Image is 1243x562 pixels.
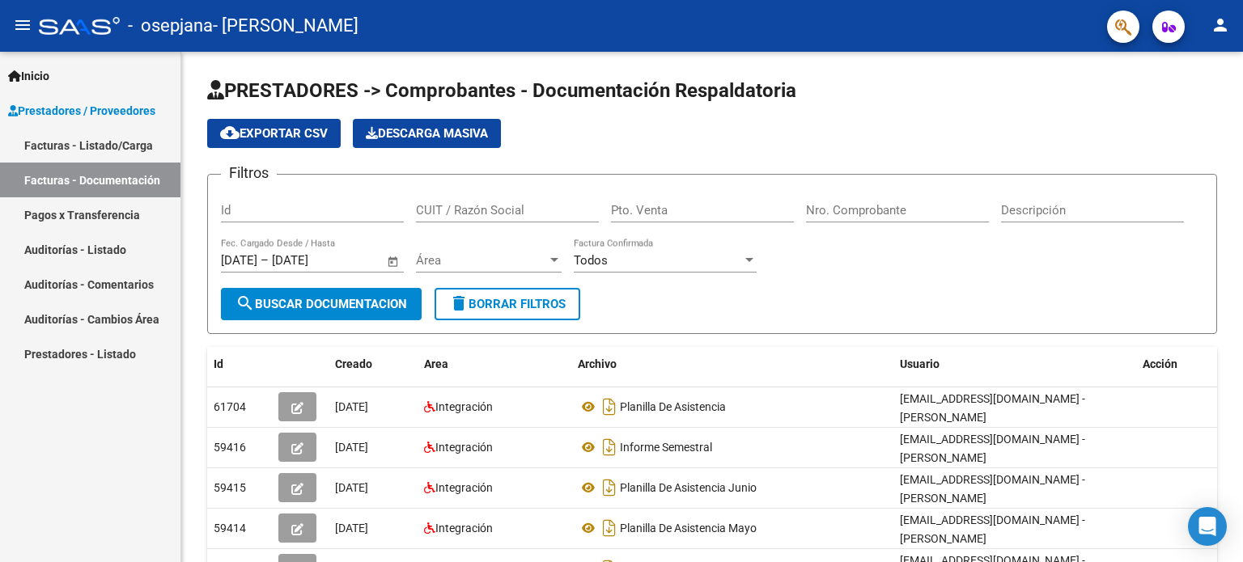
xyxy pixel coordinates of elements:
app-download-masive: Descarga masiva de comprobantes (adjuntos) [353,119,501,148]
span: [DATE] [335,400,368,413]
span: Usuario [900,357,940,370]
button: Descarga Masiva [353,119,501,148]
span: Planilla De Asistencia Junio [620,481,757,494]
span: [EMAIL_ADDRESS][DOMAIN_NAME] - [PERSON_NAME] [900,513,1085,545]
mat-icon: delete [449,294,469,313]
span: Prestadores / Proveedores [8,102,155,120]
h3: Filtros [221,162,277,184]
i: Descargar documento [599,475,620,501]
span: Acción [1143,357,1177,370]
span: Descarga Masiva [366,126,488,141]
datatable-header-cell: Id [207,347,272,382]
span: [DATE] [335,522,368,535]
datatable-header-cell: Acción [1136,347,1217,382]
span: Exportar CSV [220,126,328,141]
span: Informe Semestral [620,441,712,454]
span: [EMAIL_ADDRESS][DOMAIN_NAME] - [PERSON_NAME] [900,473,1085,505]
span: Id [214,357,223,370]
span: Creado [335,357,372,370]
span: 59415 [214,481,246,494]
mat-icon: cloud_download [220,123,240,142]
span: Integración [435,400,493,413]
span: 61704 [214,400,246,413]
span: [DATE] [335,441,368,454]
span: Planilla De Asistencia Mayo [620,522,757,535]
span: Planilla De Asistencia [620,400,726,413]
mat-icon: search [235,294,255,313]
span: Inicio [8,67,49,85]
span: [EMAIL_ADDRESS][DOMAIN_NAME] - [PERSON_NAME] [900,433,1085,464]
button: Borrar Filtros [435,288,580,320]
span: Todos [574,253,608,268]
span: - [PERSON_NAME] [213,8,358,44]
i: Descargar documento [599,434,620,460]
datatable-header-cell: Archivo [571,347,893,382]
span: PRESTADORES -> Comprobantes - Documentación Respaldatoria [207,79,796,102]
i: Descargar documento [599,515,620,541]
span: Integración [435,441,493,454]
span: Archivo [578,357,617,370]
span: [DATE] [335,481,368,494]
span: Area [424,357,448,370]
button: Open calendar [384,252,403,271]
span: 59414 [214,522,246,535]
i: Descargar documento [599,394,620,420]
datatable-header-cell: Usuario [893,347,1136,382]
span: Área [416,253,547,268]
datatable-header-cell: Area [418,347,571,382]
span: Buscar Documentacion [235,297,407,311]
span: - osepjana [128,8,213,44]
button: Buscar Documentacion [221,288,422,320]
input: Fecha inicio [221,253,257,268]
input: Fecha fin [272,253,350,268]
datatable-header-cell: Creado [329,347,418,382]
span: 59416 [214,441,246,454]
mat-icon: menu [13,15,32,35]
mat-icon: person [1211,15,1230,35]
span: Integración [435,481,493,494]
span: [EMAIL_ADDRESS][DOMAIN_NAME] - [PERSON_NAME] [900,392,1085,424]
span: Borrar Filtros [449,297,566,311]
div: Open Intercom Messenger [1188,507,1227,546]
button: Exportar CSV [207,119,341,148]
span: Integración [435,522,493,535]
span: – [261,253,269,268]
